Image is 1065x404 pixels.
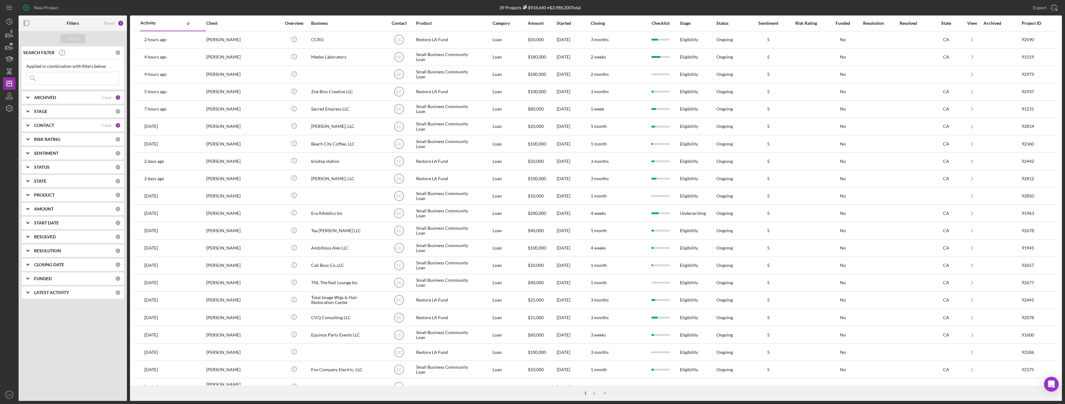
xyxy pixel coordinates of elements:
div: 5 [753,106,784,111]
text: CC [397,246,402,250]
div: 5 [753,54,784,59]
time: 2025-10-09 05:04 [144,245,158,250]
div: Activity [140,20,167,25]
div: Restore LA Fund [416,153,478,169]
div: Business [311,21,373,26]
div: CA [934,298,958,302]
div: Eligibility [680,257,710,274]
text: CC [397,263,402,268]
div: [DATE] [557,188,585,204]
div: Resolved [900,21,928,26]
div: Project ID [1022,21,1046,26]
div: 5 [753,141,784,146]
span: $40,000 [528,228,544,233]
div: Small Business Community Loan [416,275,478,291]
div: CA [934,124,958,129]
div: Restore LA Fund [416,32,478,48]
div: No [829,89,857,94]
div: 5 [753,263,784,268]
div: [PERSON_NAME] [206,101,268,117]
div: Eligibility [680,32,710,48]
span: $200,000 [528,211,546,216]
div: Ongoing [716,124,733,129]
div: [DATE] [557,32,585,48]
div: Loan [493,32,521,48]
div: Ongoing [716,280,733,285]
div: 0 [115,150,121,156]
div: [PERSON_NAME], LLC [311,118,373,135]
div: 5 [753,159,784,164]
div: Clear [102,123,112,128]
div: 5 [753,193,784,198]
div: Underwriting [680,205,710,221]
div: Risk Rating [791,21,822,26]
div: 0 [115,137,121,142]
span: $25,000 [528,297,544,302]
div: CA [934,280,958,285]
span: $100,000 [528,89,546,94]
b: LATEST ACTIVITY [34,290,69,295]
div: 5 [753,245,784,250]
div: Export [1033,2,1046,14]
div: CA [934,228,958,233]
div: Status [716,21,746,26]
time: 2025-10-14 17:00 [144,106,167,111]
div: Ongoing [716,176,733,181]
div: [PERSON_NAME] [206,49,268,65]
b: STATUS [34,165,50,170]
time: 1 month [591,263,607,268]
time: 2 months [591,72,609,77]
button: New Project [19,2,64,14]
div: Loan [493,170,521,187]
div: 0 [115,234,121,240]
div: [PERSON_NAME] [206,170,268,187]
time: 3 months [591,159,609,164]
time: 2025-10-14 20:02 [144,54,167,59]
div: 1 [115,123,121,128]
text: CC [397,194,402,198]
text: CC [397,38,402,42]
div: Small Business Community Loan [416,136,478,152]
div: CA [934,159,958,164]
div: [PERSON_NAME] [206,66,268,83]
div: Ongoing [716,245,733,250]
div: [PERSON_NAME] [206,118,268,135]
div: [DATE] [557,101,585,117]
div: Apply [67,34,79,43]
div: Small Business Community Loan [416,66,478,83]
text: CC [397,124,402,129]
div: [PERSON_NAME] [206,257,268,274]
text: CC [397,159,402,163]
time: 4 weeks [591,245,606,250]
div: Ambitious Ales LLC [311,240,373,256]
div: 0 [115,109,121,114]
b: SEARCH FILTER [23,50,54,55]
div: 91941 [1022,240,1046,256]
div: Ongoing [716,228,733,233]
time: 2025-10-10 19:28 [144,211,158,216]
div: No [829,37,857,42]
time: 2025-10-09 23:49 [144,228,158,233]
div: 0 [115,206,121,212]
div: 0 [115,248,121,254]
div: Loan [493,223,521,239]
time: 3 months [591,176,609,181]
button: Export [1027,2,1062,14]
div: 0 [115,276,121,281]
div: Archived [984,21,1015,26]
div: No [829,211,857,216]
div: 91963 [1022,205,1046,221]
div: [PERSON_NAME] [206,188,268,204]
div: 5 [753,89,784,94]
div: Amount [528,21,551,26]
div: Funded [829,21,857,26]
div: Ongoing [716,106,733,111]
div: Zoe Bios Creative LLC [311,84,373,100]
time: 3 months [591,89,609,94]
div: Clear [102,95,112,100]
time: 2025-10-13 18:00 [144,141,158,146]
time: 1 week [591,106,604,111]
div: Resolution [863,21,893,26]
div: No [829,193,857,198]
div: [PERSON_NAME] [206,205,268,221]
